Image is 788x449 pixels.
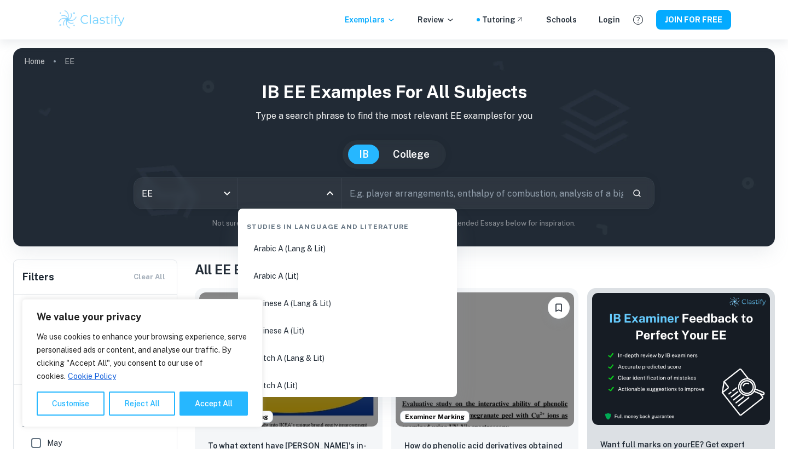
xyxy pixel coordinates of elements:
[109,392,175,416] button: Reject All
[22,269,54,285] h6: Filters
[195,260,775,279] h1: All EE Examples
[134,178,237,209] div: EE
[396,292,575,427] img: Chemistry EE example thumbnail: How do phenolic acid derivatives obtaine
[37,310,248,324] p: We value your privacy
[65,55,74,67] p: EE
[546,14,577,26] a: Schools
[548,297,570,319] button: Please log in to bookmark exemplars
[242,291,453,316] li: Chinese A (Lang & Lit)
[57,9,126,31] img: Clastify logo
[179,392,248,416] button: Accept All
[47,437,62,449] span: May
[37,330,248,383] p: We use cookies to enhance your browsing experience, serve personalised ads or content, and analys...
[242,318,453,343] li: Chinese A (Lit)
[401,412,469,422] span: Examiner Marking
[592,292,770,425] img: Thumbnail
[656,10,731,30] button: JOIN FOR FREE
[628,184,646,203] button: Search
[22,299,263,427] div: We value your privacy
[348,145,380,164] button: IB
[599,14,620,26] a: Login
[322,186,338,201] button: Close
[242,373,453,398] li: Dutch A (Lit)
[22,218,766,229] p: Not sure what to search for? You can always look through our example Extended Essays below for in...
[629,10,647,29] button: Help and Feedback
[22,79,766,105] h1: IB EE examples for all subjects
[13,48,775,246] img: profile cover
[242,346,453,371] li: Dutch A (Lang & Lit)
[342,178,623,209] input: E.g. player arrangements, enthalpy of combustion, analysis of a big city...
[242,263,453,289] li: Arabic A (Lit)
[67,371,117,381] a: Cookie Policy
[24,54,45,69] a: Home
[22,110,766,123] p: Type a search phrase to find the most relevant EE examples for you
[345,14,396,26] p: Exemplars
[242,236,453,261] li: Arabic A (Lang & Lit)
[37,392,105,416] button: Customise
[242,213,453,236] div: Studies in Language and Literature
[382,145,441,164] button: College
[482,14,524,26] a: Tutoring
[418,14,455,26] p: Review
